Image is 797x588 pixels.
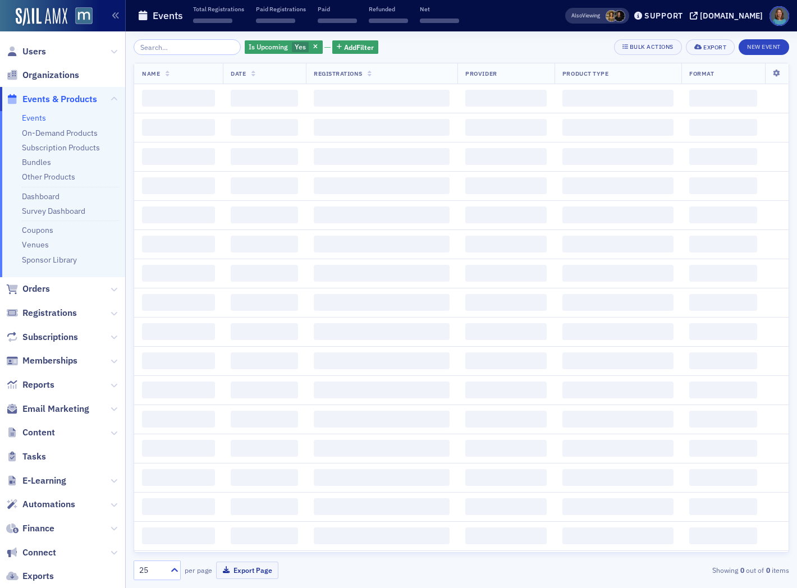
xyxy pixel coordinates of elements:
[142,469,215,486] span: ‌
[22,225,53,235] a: Coupons
[142,206,215,223] span: ‌
[142,70,160,77] span: Name
[231,498,298,515] span: ‌
[314,148,450,165] span: ‌
[231,382,298,398] span: ‌
[22,522,54,535] span: Finance
[630,44,674,50] div: Bulk Actions
[369,5,408,13] p: Refunded
[22,206,85,216] a: Survey Dashboard
[22,403,89,415] span: Email Marketing
[22,113,46,123] a: Events
[231,411,298,428] span: ‌
[22,546,56,559] span: Connect
[142,440,215,457] span: ‌
[6,522,54,535] a: Finance
[6,546,56,559] a: Connect
[738,565,746,575] strong: 0
[231,323,298,340] span: ‌
[142,382,215,398] span: ‌
[465,352,547,369] span: ‌
[562,323,674,340] span: ‌
[314,498,450,515] span: ‌
[142,527,215,544] span: ‌
[142,236,215,252] span: ‌
[314,119,450,136] span: ‌
[231,119,298,136] span: ‌
[700,11,763,21] div: [DOMAIN_NAME]
[562,294,674,311] span: ‌
[465,119,547,136] span: ‌
[22,426,55,439] span: Content
[369,19,408,23] span: ‌
[562,177,674,194] span: ‌
[142,265,215,282] span: ‌
[6,69,79,81] a: Organizations
[314,323,450,340] span: ‌
[22,255,77,265] a: Sponsor Library
[142,148,215,165] span: ‌
[562,70,608,77] span: Product Type
[562,411,674,428] span: ‌
[465,411,547,428] span: ‌
[318,5,357,13] p: Paid
[614,39,682,55] button: Bulk Actions
[314,382,450,398] span: ‌
[295,42,306,51] span: Yes
[6,283,50,295] a: Orders
[689,469,757,486] span: ‌
[6,570,54,582] a: Exports
[314,440,450,457] span: ‌
[142,177,215,194] span: ‌
[689,527,757,544] span: ‌
[689,119,757,136] span: ‌
[314,90,450,107] span: ‌
[314,206,450,223] span: ‌
[344,42,374,52] span: Add Filter
[22,172,75,182] a: Other Products
[6,379,54,391] a: Reports
[689,148,757,165] span: ‌
[465,70,497,77] span: Provider
[142,323,215,340] span: ‌
[231,236,298,252] span: ‌
[142,352,215,369] span: ‌
[689,70,714,77] span: Format
[689,236,757,252] span: ‌
[22,331,78,343] span: Subscriptions
[314,294,450,311] span: ‌
[6,498,75,511] a: Automations
[231,206,298,223] span: ‌
[142,119,215,136] span: ‌
[571,12,582,19] div: Also
[562,206,674,223] span: ‌
[562,352,674,369] span: ‌
[231,469,298,486] span: ‌
[314,177,450,194] span: ‌
[22,128,98,138] a: On-Demand Products
[22,307,77,319] span: Registrations
[689,90,757,107] span: ‌
[465,527,547,544] span: ‌
[562,119,674,136] span: ‌
[689,382,757,398] span: ‌
[689,323,757,340] span: ‌
[22,191,59,201] a: Dashboard
[465,469,547,486] span: ‌
[465,265,547,282] span: ‌
[562,440,674,457] span: ‌
[216,562,278,579] button: Export Page
[689,177,757,194] span: ‌
[562,527,674,544] span: ‌
[739,39,789,55] button: New Event
[314,265,450,282] span: ‌
[562,90,674,107] span: ‌
[420,19,459,23] span: ‌
[465,440,547,457] span: ‌
[6,403,89,415] a: Email Marketing
[16,8,67,26] img: SailAMX
[314,411,450,428] span: ‌
[22,45,46,58] span: Users
[420,5,459,13] p: Net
